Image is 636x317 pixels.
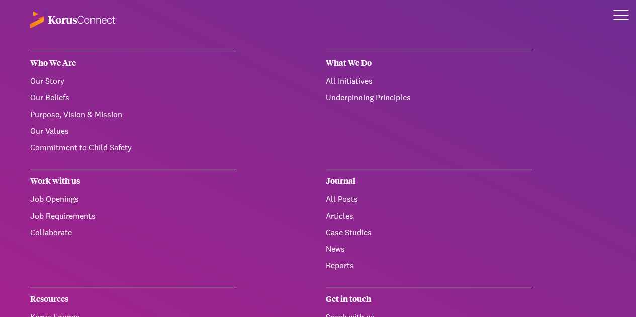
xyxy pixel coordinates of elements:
[30,10,115,28] img: korus-connect%2F70fc4767-4e77-47d7-a16a-dd1598af5252_logo-reverse.svg
[30,194,79,204] a: Job Openings
[326,92,411,103] a: Underpinning Principles
[326,194,358,204] a: All Posts
[30,227,72,238] a: Collaborate
[326,76,373,86] a: All Initiatives
[326,244,345,254] a: News
[326,210,353,221] a: Articles
[326,260,354,271] a: Reports
[326,287,532,311] div: Get in touch
[30,76,64,86] a: Our Story
[30,51,237,75] div: Who We Are
[30,109,122,120] a: Purpose, Vision & Mission
[326,169,532,193] div: Journal
[30,126,69,136] a: Our Values
[30,142,132,153] a: Commitment to Child Safety
[326,51,532,75] div: What We Do
[30,92,69,103] a: Our Beliefs
[326,227,372,238] a: Case Studies
[30,210,96,221] a: Job Requirements
[30,287,237,311] div: Resources
[30,169,237,193] div: Work with us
